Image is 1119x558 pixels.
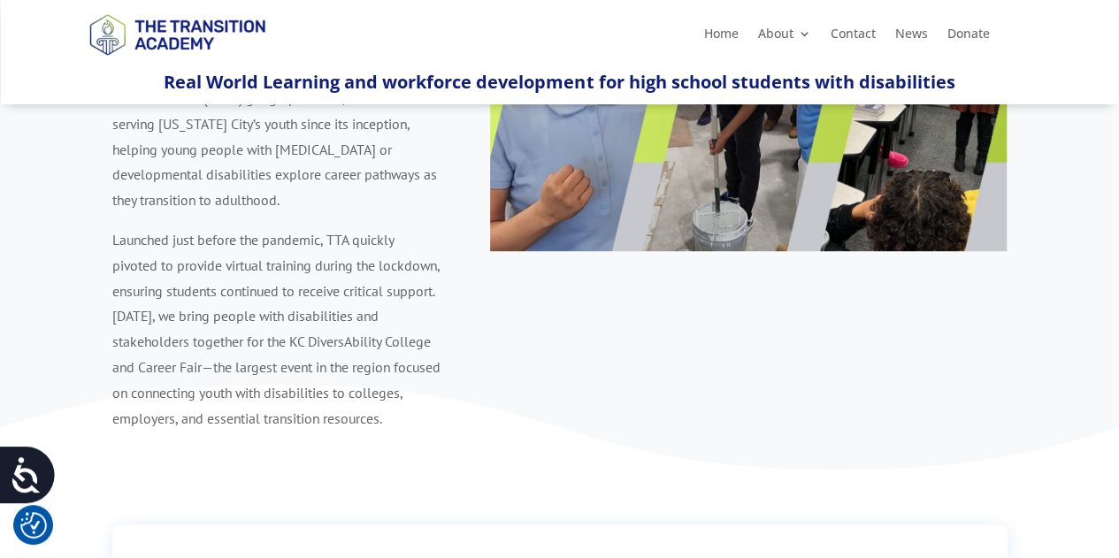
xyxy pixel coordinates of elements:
span: Real World Learning and workforce development for high school students with disabilities [164,70,954,94]
a: Home [703,27,738,47]
a: Logo-Noticias [81,52,272,69]
img: Revisit consent button [20,512,47,539]
a: Donate [947,27,989,47]
a: News [894,27,927,47]
a: About [757,27,810,47]
button: Cookie Settings [20,512,47,539]
span: Launched just before the pandemic, TTA quickly pivoted to provide virtual training during the loc... [112,231,441,427]
a: Contact [830,27,875,47]
img: TTA Brand_TTA Primary Logo_Horizontal_Light BG [81,3,272,65]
